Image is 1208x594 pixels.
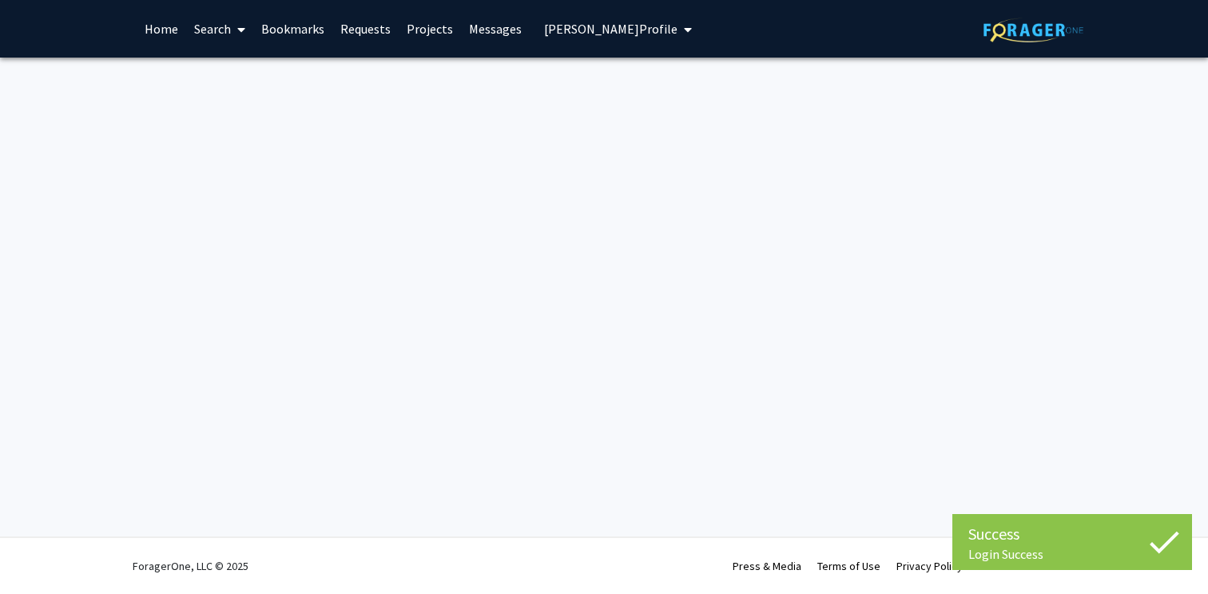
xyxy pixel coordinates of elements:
[817,559,880,573] a: Terms of Use
[253,1,332,57] a: Bookmarks
[544,21,678,37] span: [PERSON_NAME] Profile
[968,546,1176,562] div: Login Success
[399,1,461,57] a: Projects
[896,559,963,573] a: Privacy Policy
[137,1,186,57] a: Home
[186,1,253,57] a: Search
[733,559,801,573] a: Press & Media
[133,538,248,594] div: ForagerOne, LLC © 2025
[983,18,1083,42] img: ForagerOne Logo
[461,1,530,57] a: Messages
[968,522,1176,546] div: Success
[332,1,399,57] a: Requests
